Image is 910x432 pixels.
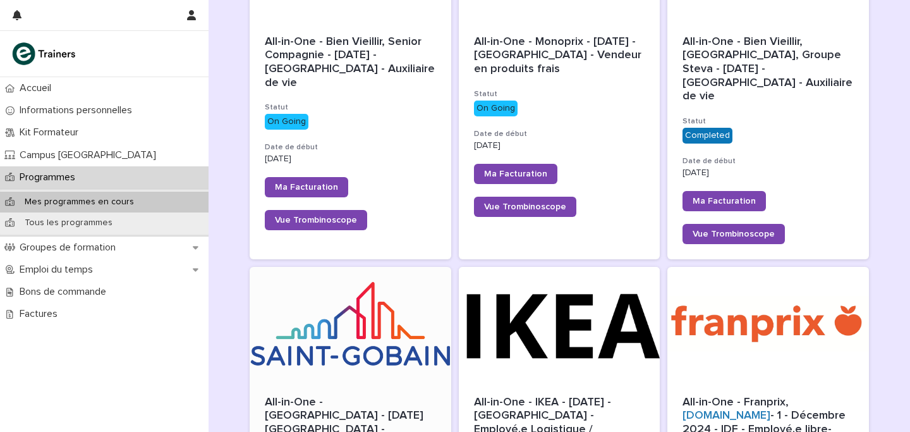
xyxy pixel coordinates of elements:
[15,264,103,276] p: Emploi du temps
[682,36,856,102] span: All-in-One - Bien Vieillir, [GEOGRAPHIC_DATA], Groupe Steva - [DATE] - [GEOGRAPHIC_DATA] - Auxili...
[265,36,438,89] span: All-in-One - Bien Vieillir, Senior Compagnie - [DATE] - [GEOGRAPHIC_DATA] - Auxiliaire de vie
[484,202,566,211] span: Vue Trombinoscope
[265,102,436,113] h3: Statut
[265,154,436,164] p: [DATE]
[15,82,61,94] p: Accueil
[15,171,85,183] p: Programmes
[693,197,756,206] span: Ma Facturation
[275,183,338,192] span: Ma Facturation
[682,156,854,166] h3: Date de début
[474,197,576,217] a: Vue Trombinoscope
[15,104,142,116] p: Informations personnelles
[265,142,436,152] h3: Date de début
[265,114,308,130] div: On Going
[693,230,775,238] span: Vue Trombinoscope
[682,168,854,178] p: [DATE]
[15,286,116,298] p: Bons de commande
[15,242,126,254] p: Groupes de formation
[474,89,645,99] h3: Statut
[15,197,144,207] p: Mes programmes en cours
[10,41,80,66] img: K0CqGN7SDeD6s4JG8KQk
[484,170,547,178] span: Ma Facturation
[275,216,357,225] span: Vue Trombinoscope
[15,127,88,139] p: Kit Formateur
[474,129,645,139] h3: Date de début
[474,101,518,116] div: On Going
[682,116,854,127] h3: Statut
[265,210,367,230] a: Vue Trombinoscope
[474,140,645,151] p: [DATE]
[15,308,68,320] p: Factures
[682,224,785,244] a: Vue Trombinoscope
[682,191,766,211] a: Ma Facturation
[474,164,557,184] a: Ma Facturation
[682,410,770,421] a: [DOMAIN_NAME]
[15,218,123,228] p: Tous les programmes
[682,128,732,144] div: Completed
[265,177,348,197] a: Ma Facturation
[15,149,166,161] p: Campus [GEOGRAPHIC_DATA]
[474,36,645,75] span: All-in-One - Monoprix - [DATE] - [GEOGRAPHIC_DATA] - Vendeur en produits frais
